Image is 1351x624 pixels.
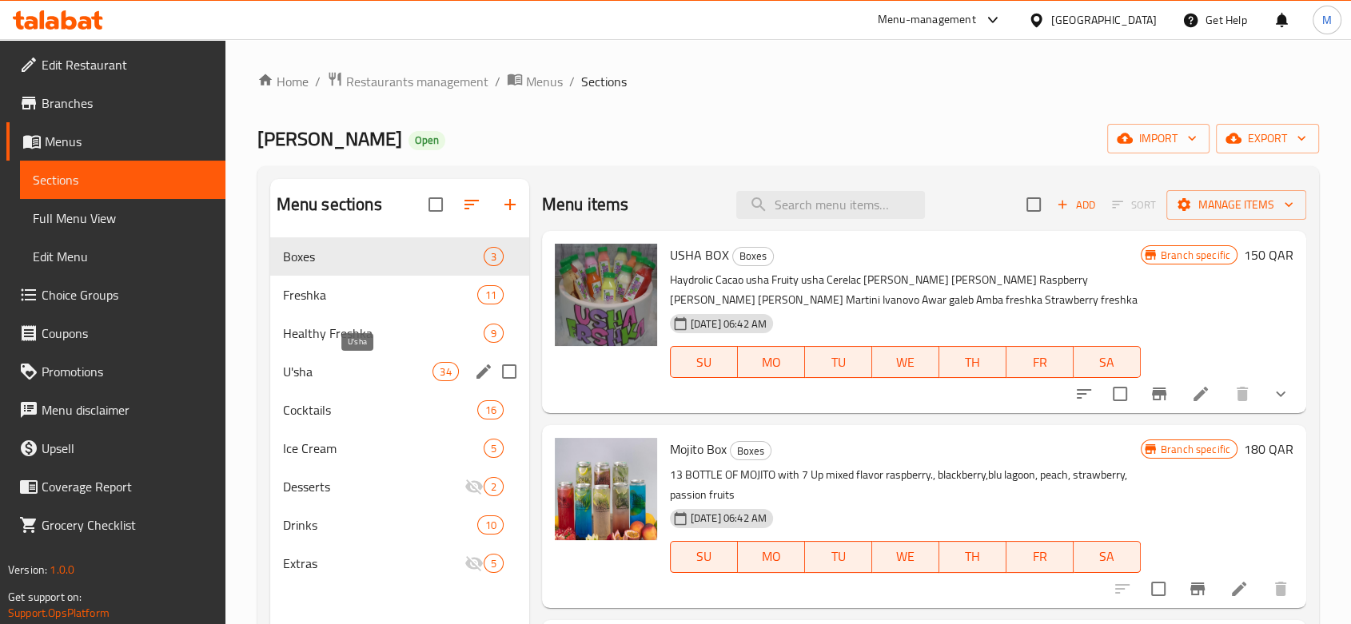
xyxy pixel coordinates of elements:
button: delete [1261,570,1300,608]
span: Menu disclaimer [42,400,213,419]
div: U'sha34edit [270,352,529,391]
span: Add item [1050,193,1102,217]
span: Add [1054,196,1098,214]
span: WE [879,351,933,374]
span: Branch specific [1154,248,1237,263]
svg: Inactive section [464,554,484,573]
span: 2 [484,479,503,495]
button: TH [939,541,1006,573]
span: Branches [42,93,213,113]
span: SU [677,351,731,374]
span: Healthy Freshka [283,324,484,343]
button: export [1216,124,1319,153]
span: [DATE] 06:42 AM [684,316,773,332]
span: Branch specific [1154,442,1237,457]
button: show more [1261,375,1300,413]
span: Grocery Checklist [42,515,213,535]
span: Open [408,133,445,147]
span: M [1322,11,1332,29]
span: Promotions [42,362,213,381]
button: edit [472,360,496,384]
button: TU [805,346,872,378]
button: WE [872,541,939,573]
button: SA [1074,346,1141,378]
div: items [477,285,503,304]
button: MO [738,541,805,573]
span: SA [1080,351,1134,374]
a: Branches [6,84,225,122]
a: Home [257,72,309,91]
h2: Menu items [542,193,629,217]
span: 11 [478,288,502,303]
span: Upsell [42,439,213,458]
span: Boxes [733,247,773,265]
div: items [484,324,504,343]
div: items [484,554,504,573]
span: Sections [33,170,213,189]
span: MO [744,351,799,374]
p: 13 BOTTLE OF MOJITO with 7 Up mixed flavor raspberry., blackberry,blu lagoon, peach, strawberry, ... [670,465,1141,505]
button: TU [805,541,872,573]
h2: Menu sections [277,193,382,217]
a: Coverage Report [6,467,225,506]
img: USHA BOX [555,244,657,346]
div: Menu-management [878,10,976,30]
span: Coverage Report [42,477,213,496]
span: Desserts [283,477,464,496]
a: Full Menu View [20,199,225,237]
input: search [736,191,925,219]
button: Branch-specific-item [1178,570,1217,608]
nav: Menu sections [270,231,529,589]
div: Boxes [730,441,771,460]
span: Select section first [1102,193,1166,217]
span: SU [677,545,731,568]
div: [GEOGRAPHIC_DATA] [1051,11,1157,29]
span: Mojito Box [670,437,727,461]
span: 3 [484,249,503,264]
button: Add [1050,193,1102,217]
span: 16 [478,403,502,418]
span: export [1229,129,1306,149]
h6: 150 QAR [1244,244,1293,266]
span: 5 [484,556,503,571]
div: Extras [283,554,464,573]
div: Cocktails [283,400,478,419]
span: Sections [581,72,627,91]
div: items [477,400,503,419]
button: MO [738,346,805,378]
span: 9 [484,326,503,341]
span: Freshka [283,285,478,304]
span: Menus [45,132,213,151]
div: Boxes3 [270,237,529,276]
button: SA [1074,541,1141,573]
span: Coupons [42,324,213,343]
h6: 180 QAR [1244,438,1293,460]
div: items [477,515,503,535]
a: Support.OpsPlatform [8,602,110,623]
span: Ice Cream [283,439,484,458]
span: MO [744,545,799,568]
div: Cocktails16 [270,391,529,429]
button: SU [670,346,738,378]
button: sort-choices [1065,375,1103,413]
button: Manage items [1166,190,1306,220]
button: SU [670,541,738,573]
span: USHA BOX [670,243,729,267]
span: Drinks [283,515,478,535]
span: Boxes [283,247,484,266]
li: / [315,72,321,91]
a: Sections [20,161,225,199]
span: Choice Groups [42,285,213,304]
span: Select section [1017,188,1050,221]
span: Manage items [1179,195,1293,215]
div: Open [408,131,445,150]
span: Edit Menu [33,247,213,266]
a: Choice Groups [6,276,225,314]
span: WE [879,545,933,568]
a: Upsell [6,429,225,467]
span: Boxes [731,442,771,460]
